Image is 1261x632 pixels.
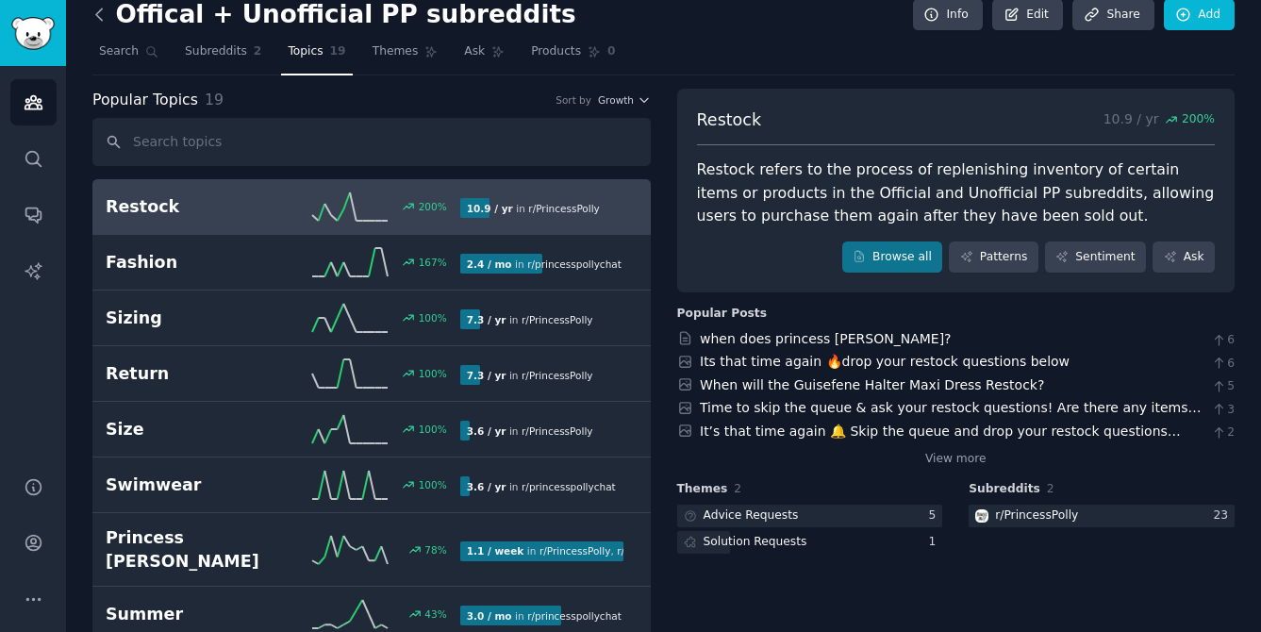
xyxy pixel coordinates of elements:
[419,367,447,380] div: 100 %
[467,545,524,557] b: 1.1 / week
[281,37,352,75] a: Topics19
[1213,507,1235,524] div: 23
[92,402,651,457] a: Size100%3.6 / yrin r/PrincessPolly
[460,365,600,385] div: in
[1211,378,1235,395] span: 5
[467,314,506,325] b: 7.3 / yr
[995,507,1078,524] div: r/ PrincessPolly
[598,93,651,107] button: Growth
[373,43,419,60] span: Themes
[522,370,593,381] span: r/ PrincessPolly
[424,543,446,557] div: 78 %
[460,421,600,441] div: in
[330,43,346,60] span: 19
[1211,402,1235,419] span: 3
[92,179,651,235] a: Restock200%10.9 / yrin r/PrincessPolly
[419,256,447,269] div: 167 %
[92,346,651,402] a: Return100%7.3 / yrin r/PrincessPolly
[460,606,624,625] div: in
[928,534,942,551] div: 1
[1047,482,1054,495] span: 2
[467,370,506,381] b: 7.3 / yr
[464,43,485,60] span: Ask
[99,43,139,60] span: Search
[598,93,634,107] span: Growth
[925,451,987,468] a: View more
[460,476,622,496] div: in
[1211,356,1235,373] span: 6
[617,545,711,557] span: r/ princesspollychat
[467,258,512,270] b: 2.4 / mo
[467,481,506,492] b: 3.6 / yr
[106,362,283,386] h2: Return
[697,158,1216,228] div: Restock refers to the process of replenishing inventory of certain items or products in the Offic...
[366,37,445,75] a: Themes
[700,354,1070,369] a: Its that time again 🔥drop your restock questions below
[522,425,593,437] span: r/ PrincessPolly
[677,481,728,498] span: Themes
[928,507,942,524] div: 5
[969,481,1040,498] span: Subreddits
[531,43,581,60] span: Products
[677,306,768,323] div: Popular Posts
[1211,332,1235,349] span: 6
[460,541,624,561] div: in
[1182,111,1215,128] span: 200 %
[1103,108,1215,132] p: 10.9 / yr
[528,203,600,214] span: r/ PrincessPolly
[1153,241,1215,274] a: Ask
[419,311,447,324] div: 100 %
[700,331,952,346] a: when does princess [PERSON_NAME]?
[1045,241,1146,274] a: Sentiment
[92,291,651,346] a: Sizing100%7.3 / yrin r/PrincessPolly
[460,254,624,274] div: in
[288,43,323,60] span: Topics
[467,425,506,437] b: 3.6 / yr
[106,251,283,274] h2: Fashion
[704,507,799,524] div: Advice Requests
[92,118,651,166] input: Search topics
[92,513,651,587] a: Princess [PERSON_NAME]78%1.1 / weekin r/PrincessPolly,r/princesspollychat
[457,37,511,75] a: Ask
[185,43,247,60] span: Subreddits
[11,17,55,50] img: GummySearch logo
[700,377,1044,392] a: When will the Guisefene Halter Maxi Dress Restock?
[467,610,512,622] b: 3.0 / mo
[607,43,616,60] span: 0
[460,198,606,218] div: in
[419,200,447,213] div: 200 %
[700,424,1181,458] a: It’s that time again 🔔 Skip the queue and drop your restock questions below! If we know the date,...
[92,457,651,513] a: Swimwear100%3.6 / yrin r/princesspollychat
[969,505,1235,528] a: PrincessPollyr/PrincessPolly23
[522,314,593,325] span: r/ PrincessPolly
[704,534,807,551] div: Solution Requests
[539,545,611,557] span: r/ PrincessPolly
[106,307,283,330] h2: Sizing
[527,258,622,270] span: r/ princesspollychat
[205,91,224,108] span: 19
[419,478,447,491] div: 100 %
[92,89,198,112] span: Popular Topics
[524,37,622,75] a: Products0
[106,526,283,573] h2: Princess [PERSON_NAME]
[419,423,447,436] div: 100 %
[106,195,283,219] h2: Restock
[178,37,268,75] a: Subreddits2
[106,418,283,441] h2: Size
[734,482,741,495] span: 2
[522,481,616,492] span: r/ princesspollychat
[460,309,600,329] div: in
[1211,424,1235,441] span: 2
[610,545,613,557] span: ,
[677,531,943,555] a: Solution Requests1
[949,241,1037,274] a: Patterns
[527,610,622,622] span: r/ princesspollychat
[467,203,513,214] b: 10.9 / yr
[677,505,943,528] a: Advice Requests5
[700,400,1202,455] a: Time to skip the queue & ask your restock questions! Are there any items you’re after and need a ...
[556,93,591,107] div: Sort by
[106,603,283,626] h2: Summer
[92,37,165,75] a: Search
[254,43,262,60] span: 2
[975,509,988,523] img: PrincessPolly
